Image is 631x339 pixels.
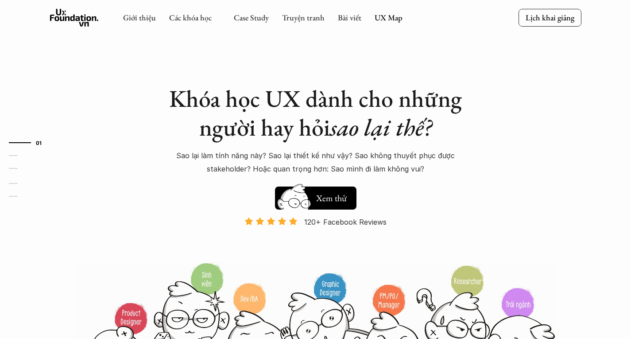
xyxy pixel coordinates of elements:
[315,192,348,204] h5: Xem thử
[519,9,581,26] a: Lịch khai giảng
[234,12,269,23] a: Case Study
[169,12,212,23] a: Các khóa học
[330,112,432,143] em: sao lại thế?
[123,12,156,23] a: Giới thiệu
[161,149,471,176] p: Sao lại làm tính năng này? Sao lại thiết kế như vậy? Sao không thuyết phục được stakeholder? Hoặc...
[36,140,42,146] strong: 01
[304,215,387,229] p: 120+ Facebook Reviews
[9,137,51,148] a: 01
[275,182,356,210] a: Xem thử
[161,84,471,142] h1: Khóa học UX dành cho những người hay hỏi
[338,12,361,23] a: Bài viết
[282,12,325,23] a: Truyện tranh
[375,12,403,23] a: UX Map
[526,12,574,23] p: Lịch khai giảng
[237,217,395,261] a: 120+ Facebook Reviews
